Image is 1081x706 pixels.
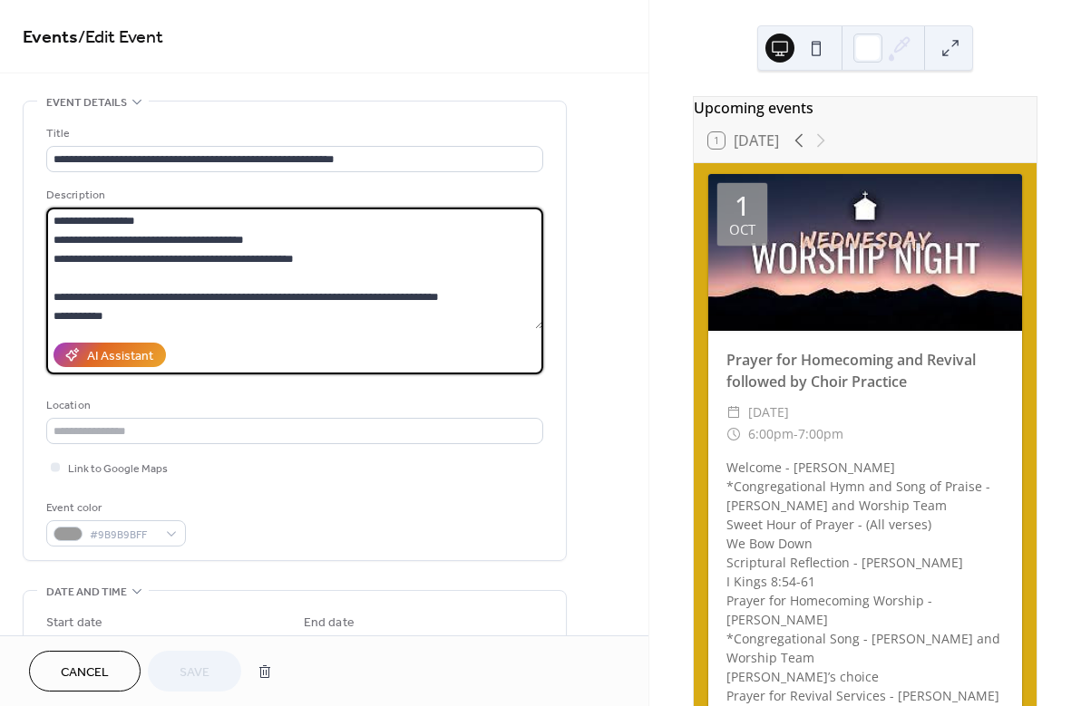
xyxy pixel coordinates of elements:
span: 7:00pm [798,423,843,445]
div: Event color [46,498,182,517]
span: Date and time [46,583,127,602]
span: / Edit Event [78,20,163,55]
span: #9B9B9BFF [90,526,157,545]
div: ​ [726,401,741,423]
div: Description [46,186,540,205]
div: 1 [735,192,750,219]
span: Link to Google Maps [68,459,168,479]
div: Oct [729,223,755,237]
div: Title [46,124,540,143]
div: Start date [46,614,102,633]
button: Cancel [29,651,141,691]
div: AI Assistant [87,347,153,366]
div: Location [46,396,540,415]
span: [DATE] [748,401,789,423]
a: Events [23,20,78,55]
span: 6:00pm [748,423,794,445]
div: Prayer for Homecoming and Revival followed by Choir Practice [708,349,1022,392]
span: Event details [46,93,127,112]
span: Cancel [61,663,109,682]
button: AI Assistant [54,343,166,367]
div: End date [304,614,355,633]
div: ​ [726,423,741,445]
div: Upcoming events [694,97,1037,119]
span: - [794,423,798,445]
